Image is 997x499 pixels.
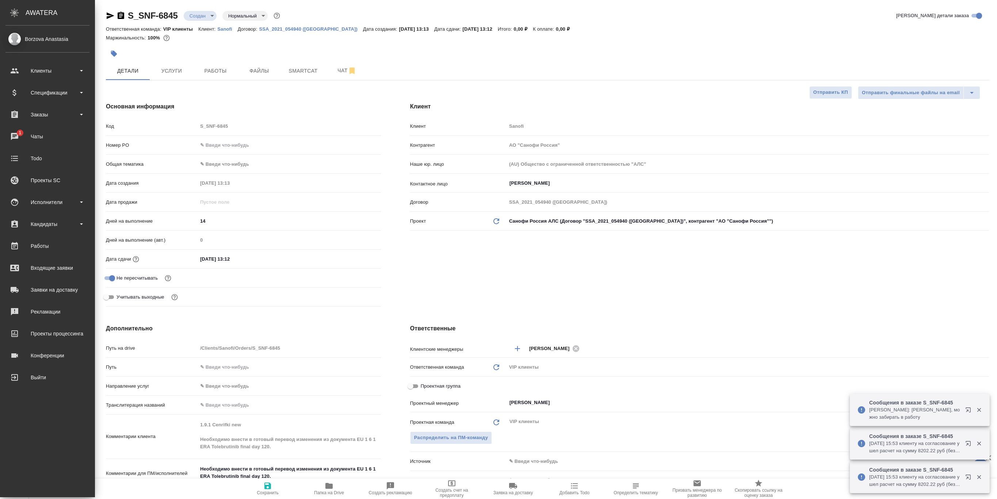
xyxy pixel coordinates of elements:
p: Сообщения в заказе S_SNF-6845 [869,466,960,473]
p: Наше юр. лицо [410,161,507,168]
div: split button [858,86,980,99]
div: Создан [222,11,268,21]
div: Рекламации [5,306,89,317]
button: Включи, если не хочешь, чтобы указанная дата сдачи изменилась после переставления заказа в 'Подтв... [163,273,173,283]
span: Папка на Drive [314,490,344,495]
div: ✎ Введи что-нибудь [507,455,989,468]
p: 0,00 ₽ [514,26,533,32]
span: В заказе уже есть ответственный ПМ или ПМ группа [410,431,492,444]
span: Отправить финальные файлы на email [862,89,960,97]
h4: Клиент [410,102,989,111]
button: Добавить тэг [106,46,122,62]
p: Ответственная команда: [106,26,163,32]
span: Услуги [154,66,189,76]
div: Создан [184,11,217,21]
button: Открыть в новой вкладке [961,403,978,420]
div: Borzova Anastasia [5,35,89,43]
button: Открыть в новой вкладке [961,470,978,487]
div: ✎ Введи что-нибудь [200,383,372,390]
div: Клиенты [5,65,89,76]
div: Работы [5,241,89,252]
p: Договор [410,199,507,206]
div: VIP клиенты [507,361,989,373]
div: Проекты SC [5,175,89,186]
input: ✎ Введи что-нибудь [198,216,381,226]
span: Создать счет на предоплату [425,488,478,498]
button: Выбери, если сб и вс нужно считать рабочими днями для выполнения заказа. [170,292,179,302]
h4: Дополнительно [106,324,381,333]
button: Скопировать ссылку на оценку заказа [728,479,789,499]
input: ✎ Введи что-нибудь [509,476,962,485]
span: Не пересчитывать [116,275,158,282]
p: Итого: [498,26,513,32]
p: Проектный менеджер [410,400,507,407]
p: Комментарии клиента [106,433,198,440]
span: Заявка на доставку [493,490,533,495]
button: Добавить менеджера [509,340,526,357]
span: Smartcat [286,66,321,76]
div: Входящие заявки [5,262,89,273]
textarea: Необходимо внести в готовый перевод изменения из документа EU 1 6 1 ERA Tolebrutinib final day 120. [198,463,381,483]
span: Сохранить [257,490,279,495]
div: ✎ Введи что-нибудь [198,158,381,170]
p: Проектная команда [410,419,454,426]
button: Open [985,348,986,349]
a: Входящие заявки [2,259,93,277]
div: ✎ Введи что-нибудь [198,380,381,392]
a: Sanofi [217,26,238,32]
button: Добавить Todo [544,479,605,499]
h4: Основная информация [106,102,381,111]
a: Рекламации [2,303,93,321]
span: Распределить на ПМ-команду [414,434,488,442]
span: Чат [329,66,364,75]
p: Клиент [410,123,507,130]
p: Дата создания [106,180,198,187]
button: Создан [187,13,208,19]
button: Open [985,183,986,184]
div: Спецификации [5,87,89,98]
div: Исполнители [5,197,89,208]
p: Контактное лицо [410,180,507,188]
a: Проекты SC [2,171,93,189]
p: К оплате: [533,26,556,32]
div: Чаты [5,131,89,142]
input: ✎ Введи что-нибудь [198,254,261,264]
p: Комментарии для ПМ/исполнителей [106,470,198,477]
button: Доп статусы указывают на важность/срочность заказа [272,11,282,20]
p: [DATE] 13:13 [399,26,434,32]
p: Проект [410,218,426,225]
div: [PERSON_NAME] [529,344,582,353]
a: Выйти [2,368,93,387]
button: Заявка на доставку [482,479,544,499]
p: VIP клиенты [163,26,198,32]
p: 0,00 ₽ [556,26,575,32]
p: Дата сдачи [106,256,131,263]
span: 1 [14,129,26,137]
input: ✎ Введи что-нибудь [198,140,381,150]
button: Призвать менеджера по развитию [666,479,728,499]
p: Дней на выполнение [106,218,198,225]
a: Работы [2,237,93,255]
button: Если добавить услуги и заполнить их объемом, то дата рассчитается автоматически [131,254,141,264]
span: Скопировать ссылку на оценку заказа [732,488,785,498]
p: [DATE] 13:12 [462,26,498,32]
button: Создать рекламацию [360,479,421,499]
div: Todo [5,153,89,164]
button: Отправить финальные файлы на email [858,86,964,99]
p: [DATE] 15:53 клиенту на согласование ушел расчет на сумму 8202.22 руб (без НДС - 6835.18 руб). По... [869,440,960,454]
input: Пустое поле [507,121,989,131]
input: Пустое поле [198,178,261,188]
a: Проекты процессинга [2,325,93,343]
p: Транслитерация названий [106,402,198,409]
a: Конференции [2,346,93,365]
p: Клиентские менеджеры [410,346,507,353]
a: 1Чаты [2,127,93,146]
div: Кандидаты [5,219,89,230]
button: Закрыть [971,474,986,480]
p: Договор: [238,26,259,32]
span: Файлы [242,66,277,76]
textarea: 1.9.1 Cenrifki new Необходимо внести в готовый перевод изменения из документа EU 1 6 1 ERA Tolebr... [198,419,381,453]
p: Дата сдачи: [434,26,462,32]
input: Пустое поле [507,140,989,150]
